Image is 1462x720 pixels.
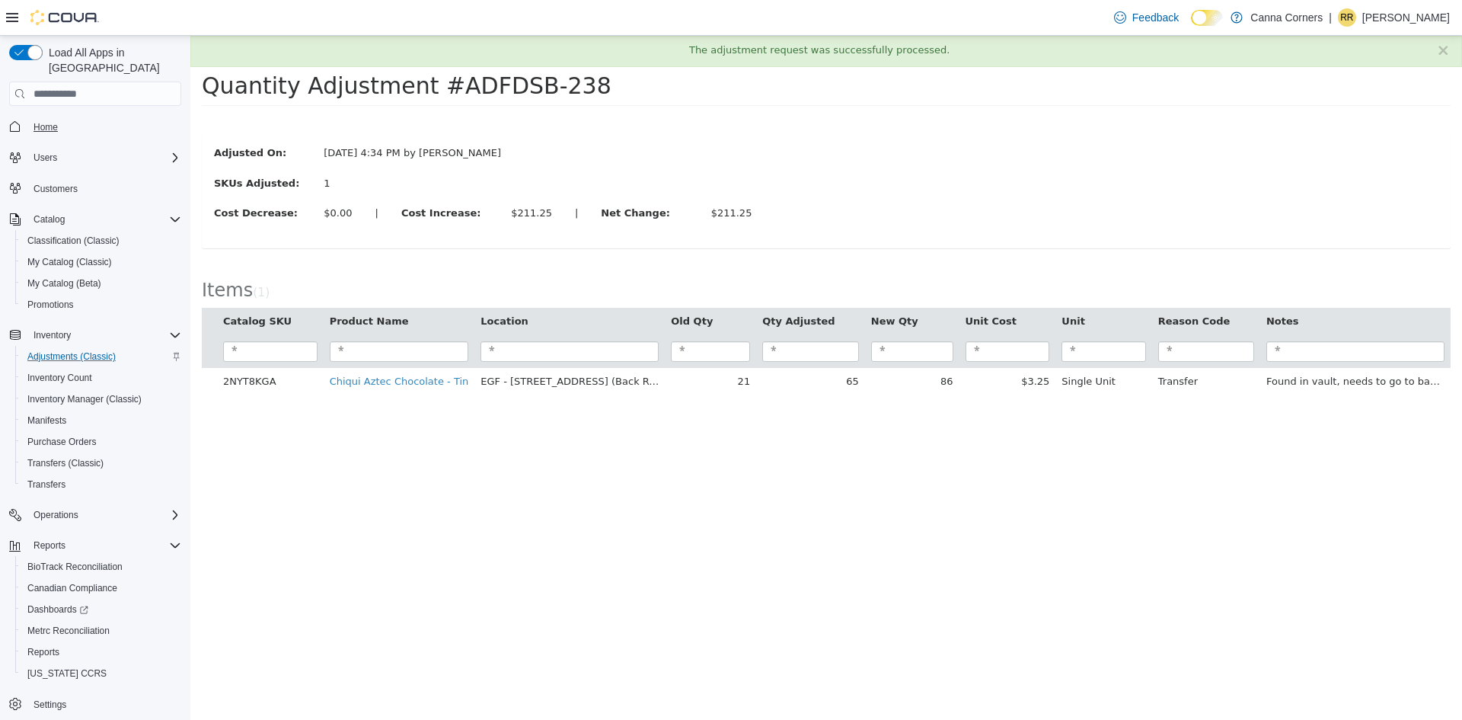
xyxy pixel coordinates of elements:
[21,433,181,451] span: Purchase Orders
[27,646,59,658] span: Reports
[27,372,92,384] span: Inventory Count
[27,149,181,167] span: Users
[27,414,66,427] span: Manifests
[3,504,187,526] button: Operations
[21,579,123,597] a: Canadian Compliance
[21,454,181,472] span: Transfers (Classic)
[3,535,187,556] button: Reports
[3,209,187,230] button: Catalog
[27,625,110,637] span: Metrc Reconciliation
[27,180,84,198] a: Customers
[3,115,187,137] button: Home
[21,600,181,619] span: Dashboards
[34,121,58,133] span: Home
[27,436,97,448] span: Purchase Orders
[15,453,187,474] button: Transfers (Classic)
[30,10,99,25] img: Cova
[968,278,1043,293] button: Reason Code
[27,326,77,344] button: Inventory
[21,622,116,640] a: Metrc Reconciliation
[27,478,65,491] span: Transfers
[34,699,66,711] span: Settings
[11,244,62,265] span: Items
[474,332,566,360] td: 21
[15,556,187,578] button: BioTrack Reconciliation
[21,369,98,387] a: Inventory Count
[962,332,1070,360] td: Transfer
[1076,278,1111,293] button: Notes
[373,170,399,185] label: |
[290,340,484,351] span: EGF - [STREET_ADDRESS] (Back Room)
[21,253,181,271] span: My Catalog (Classic)
[34,213,65,226] span: Catalog
[675,332,769,360] td: 86
[27,695,181,714] span: Settings
[15,230,187,251] button: Classification (Classic)
[27,118,64,136] a: Home
[27,393,142,405] span: Inventory Manager (Classic)
[1329,8,1332,27] p: |
[1070,332,1260,360] td: Found in vault, needs to go to backroom.
[21,296,181,314] span: Promotions
[27,506,181,524] span: Operations
[1132,10,1179,25] span: Feedback
[27,149,63,167] button: Users
[15,431,187,453] button: Purchase Orders
[21,296,80,314] a: Promotions
[12,140,122,155] label: SKUs Adjusted:
[21,347,122,366] a: Adjustments (Classic)
[21,643,65,661] a: Reports
[27,332,133,360] td: 2NYT8KGA
[290,278,340,293] button: Location
[27,210,181,229] span: Catalog
[21,622,181,640] span: Metrc Reconciliation
[34,183,78,195] span: Customers
[1250,8,1323,27] p: Canna Corners
[21,600,94,619] a: Dashboards
[21,475,181,494] span: Transfers
[15,367,187,389] button: Inventory Count
[1340,8,1353,27] span: RR
[21,433,103,451] a: Purchase Orders
[122,110,330,125] div: [DATE] 4:34 PM by [PERSON_NAME]
[34,539,65,552] span: Reports
[27,210,71,229] button: Catalog
[21,232,126,250] a: Classification (Classic)
[12,170,122,185] label: Cost Decrease:
[15,251,187,273] button: My Catalog (Classic)
[27,696,72,714] a: Settings
[21,411,181,430] span: Manifests
[27,536,72,555] button: Reports
[15,273,187,294] button: My Catalog (Beta)
[27,235,120,247] span: Classification (Classic)
[67,250,75,264] span: 1
[15,578,187,599] button: Canadian Compliance
[15,346,187,367] button: Adjustments (Classic)
[1246,7,1259,23] button: ×
[572,278,647,293] button: Qty Adjusted
[43,45,181,75] span: Load All Apps in [GEOGRAPHIC_DATA]
[21,274,181,293] span: My Catalog (Beta)
[681,278,731,293] button: New Qty
[27,299,74,311] span: Promotions
[15,620,187,642] button: Metrc Reconciliation
[21,664,113,683] a: [US_STATE] CCRS
[21,347,181,366] span: Adjustments (Classic)
[133,140,318,155] div: 1
[21,232,181,250] span: Classification (Classic)
[174,170,200,185] label: |
[871,278,897,293] button: Unit
[21,274,107,293] a: My Catalog (Beta)
[34,152,57,164] span: Users
[15,474,187,495] button: Transfers
[27,561,123,573] span: BioTrack Reconciliation
[21,369,181,387] span: Inventory Count
[27,256,112,268] span: My Catalog (Classic)
[1362,8,1450,27] p: [PERSON_NAME]
[1191,10,1223,26] input: Dark Mode
[15,389,187,410] button: Inventory Manager (Classic)
[12,110,122,125] label: Adjusted On:
[27,667,107,680] span: [US_STATE] CCRS
[399,170,509,185] label: Net Change:
[3,147,187,168] button: Users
